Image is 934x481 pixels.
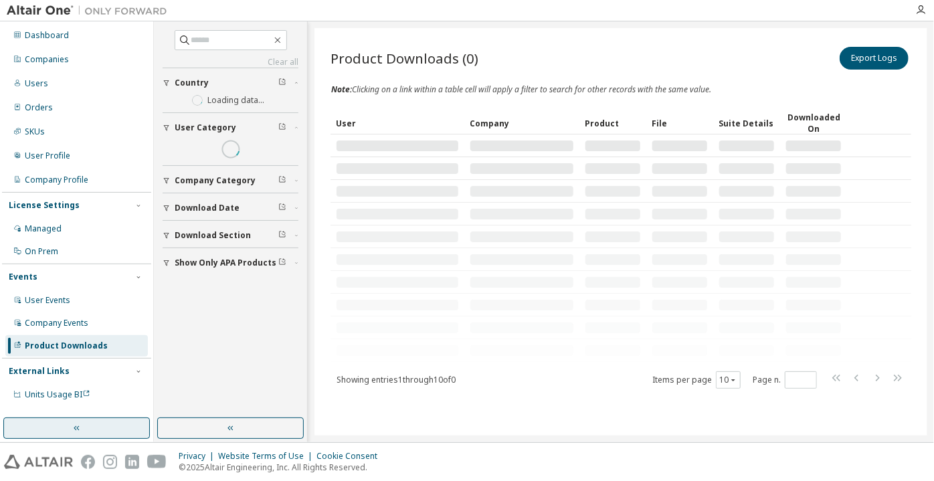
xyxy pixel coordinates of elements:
[25,54,69,65] div: Companies
[163,221,298,250] button: Download Section
[25,30,69,41] div: Dashboard
[175,230,251,241] span: Download Section
[278,230,286,241] span: Clear filter
[25,295,70,306] div: User Events
[25,126,45,137] div: SKUs
[331,84,352,95] span: Note:
[331,49,478,68] span: Product Downloads (0)
[179,462,385,473] p: © 2025 Altair Engineering, Inc. All Rights Reserved.
[278,122,286,133] span: Clear filter
[163,113,298,142] button: User Category
[785,112,842,134] div: Downloaded On
[103,455,117,469] img: instagram.svg
[25,175,88,185] div: Company Profile
[175,78,209,88] span: Country
[175,203,240,213] span: Download Date
[9,272,37,282] div: Events
[163,57,298,68] a: Clear all
[840,47,909,70] button: Export Logs
[147,455,167,469] img: youtube.svg
[163,193,298,223] button: Download Date
[7,4,174,17] img: Altair One
[652,371,741,389] span: Items per page
[470,112,574,134] div: Company
[175,258,276,268] span: Show Only APA Products
[9,366,70,377] div: External Links
[278,203,286,213] span: Clear filter
[25,78,48,89] div: Users
[25,389,90,400] span: Units Usage BI
[163,248,298,278] button: Show Only APA Products
[652,112,708,134] div: File
[81,455,95,469] img: facebook.svg
[9,200,80,211] div: License Settings
[163,68,298,98] button: Country
[278,175,286,186] span: Clear filter
[336,112,459,134] div: User
[175,122,236,133] span: User Category
[25,246,58,257] div: On Prem
[352,84,711,95] span: Clicking on a link within a table cell will apply a filter to search for other records with the s...
[25,102,53,113] div: Orders
[25,318,88,328] div: Company Events
[719,112,775,134] div: Suite Details
[316,451,385,462] div: Cookie Consent
[175,175,256,186] span: Company Category
[585,112,641,134] div: Product
[218,451,316,462] div: Website Terms of Use
[179,451,218,462] div: Privacy
[719,375,737,385] button: 10
[278,258,286,268] span: Clear filter
[753,371,817,389] span: Page n.
[208,95,265,106] label: Loading data...
[125,455,139,469] img: linkedin.svg
[278,78,286,88] span: Clear filter
[25,223,62,234] div: Managed
[25,341,108,351] div: Product Downloads
[25,151,70,161] div: User Profile
[163,166,298,195] button: Company Category
[337,374,456,385] span: Showing entries 1 through 10 of 0
[4,455,73,469] img: altair_logo.svg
